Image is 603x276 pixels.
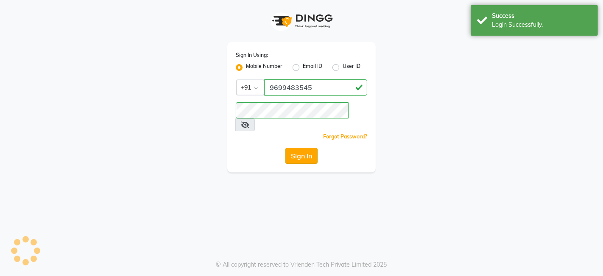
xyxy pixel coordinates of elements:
div: Success [492,11,592,20]
button: Sign In [285,148,318,164]
input: Username [264,79,367,96]
img: logo1.svg [268,8,335,34]
a: Forgot Password? [323,133,367,140]
input: Username [236,102,349,118]
label: Sign In Using: [236,51,268,59]
label: Email ID [303,62,322,73]
label: Mobile Number [246,62,282,73]
label: User ID [343,62,360,73]
div: Login Successfully. [492,20,592,29]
